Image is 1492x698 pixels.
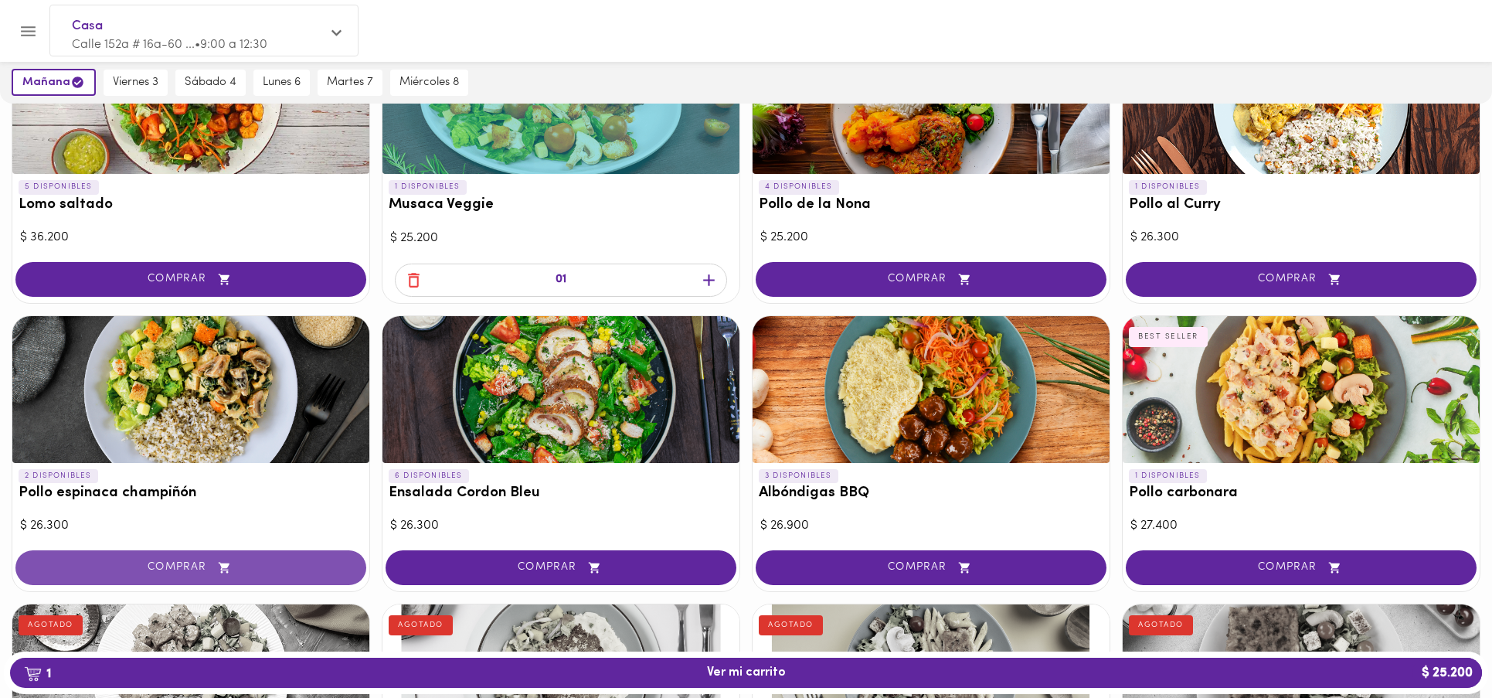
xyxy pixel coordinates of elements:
[382,316,739,463] div: Ensalada Cordon Bleu
[327,76,373,90] span: martes 7
[760,517,1102,535] div: $ 26.900
[775,273,1087,286] span: COMPRAR
[1129,197,1473,213] h3: Pollo al Curry
[759,197,1103,213] h3: Pollo de la Nona
[15,262,366,297] button: COMPRAR
[389,615,453,635] div: AGOTADO
[1130,517,1472,535] div: $ 27.400
[1145,273,1457,286] span: COMPRAR
[1402,608,1477,683] iframe: Messagebird Livechat Widget
[1126,262,1477,297] button: COMPRAR
[104,70,168,96] button: viernes 3
[759,469,838,483] p: 3 DISPONIBLES
[35,273,347,286] span: COMPRAR
[1129,180,1207,194] p: 1 DISPONIBLES
[253,70,310,96] button: lunes 6
[19,485,363,502] h3: Pollo espinaca champiñón
[390,517,732,535] div: $ 26.300
[9,12,47,50] button: Menu
[1129,327,1208,347] div: BEST SELLER
[12,316,369,463] div: Pollo espinaca champiñón
[1129,469,1207,483] p: 1 DISPONIBLES
[35,561,347,574] span: COMPRAR
[1126,550,1477,585] button: COMPRAR
[113,76,158,90] span: viernes 3
[759,485,1103,502] h3: Albóndigas BBQ
[19,197,363,213] h3: Lomo saltado
[759,180,839,194] p: 4 DISPONIBLES
[20,229,362,247] div: $ 36.200
[19,180,99,194] p: 5 DISPONIBLES
[390,70,468,96] button: miércoles 8
[15,663,60,683] b: 1
[318,70,382,96] button: martes 7
[20,517,362,535] div: $ 26.300
[775,561,1087,574] span: COMPRAR
[10,658,1482,688] button: 1Ver mi carrito$ 25.200
[1145,561,1457,574] span: COMPRAR
[556,271,566,289] p: 01
[175,70,246,96] button: sábado 4
[1129,485,1473,502] h3: Pollo carbonara
[1129,615,1193,635] div: AGOTADO
[72,16,321,36] span: Casa
[72,39,267,51] span: Calle 152a # 16a-60 ... • 9:00 a 12:30
[15,550,366,585] button: COMPRAR
[756,550,1106,585] button: COMPRAR
[19,615,83,635] div: AGOTADO
[405,561,717,574] span: COMPRAR
[389,469,469,483] p: 6 DISPONIBLES
[12,69,96,96] button: mañana
[759,615,823,635] div: AGOTADO
[19,469,98,483] p: 2 DISPONIBLES
[753,316,1110,463] div: Albóndigas BBQ
[389,180,467,194] p: 1 DISPONIBLES
[263,76,301,90] span: lunes 6
[389,197,733,213] h3: Musaca Veggie
[756,262,1106,297] button: COMPRAR
[399,76,459,90] span: miércoles 8
[1123,316,1480,463] div: Pollo carbonara
[389,485,733,502] h3: Ensalada Cordon Bleu
[22,75,85,90] span: mañana
[24,666,42,682] img: cart.png
[707,666,786,680] span: Ver mi carrito
[185,76,236,90] span: sábado 4
[386,550,736,585] button: COMPRAR
[1130,229,1472,247] div: $ 26.300
[390,230,732,247] div: $ 25.200
[760,229,1102,247] div: $ 25.200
